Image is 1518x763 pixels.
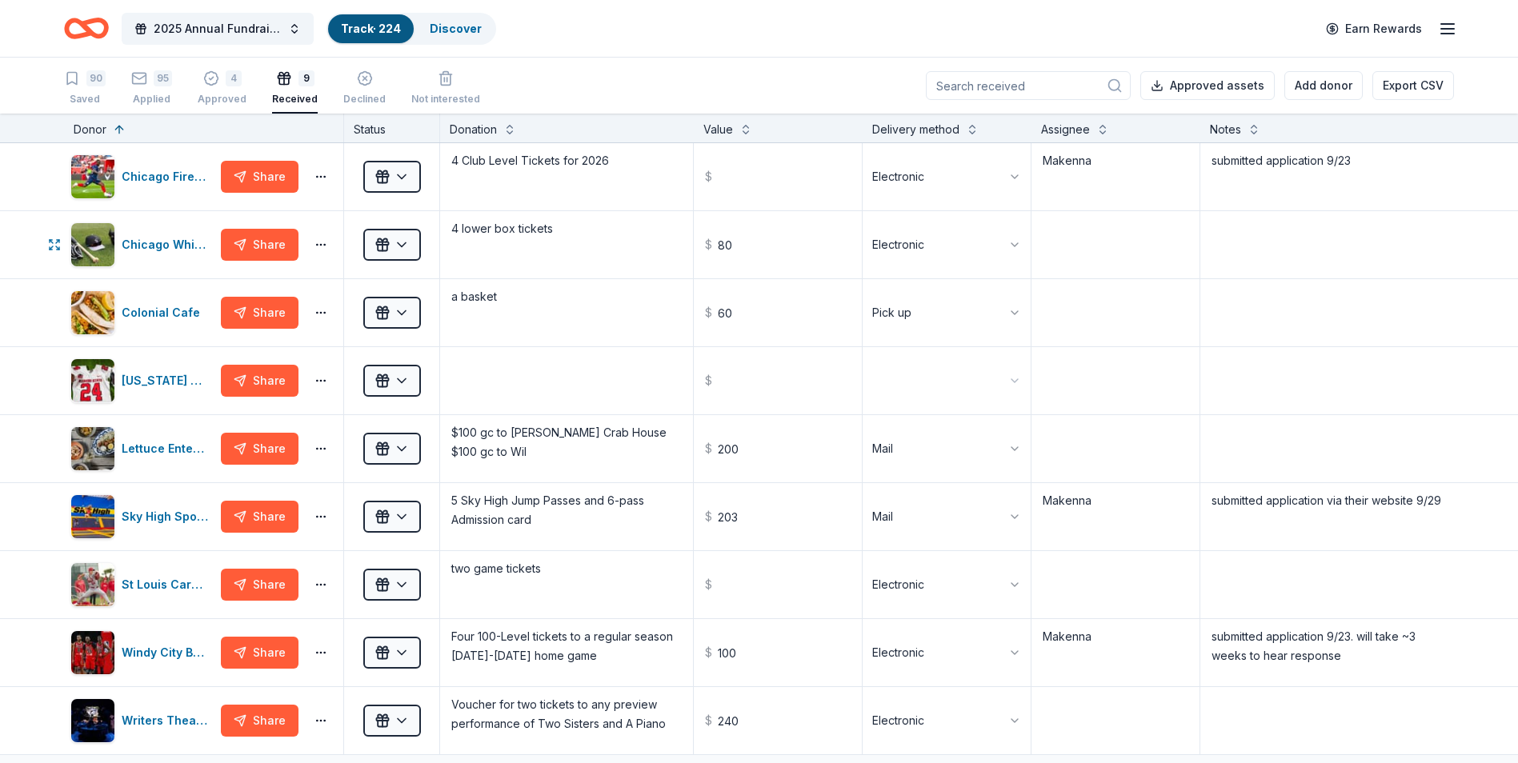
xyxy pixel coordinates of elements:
input: Search received [926,71,1131,100]
img: Image for Sky High Sports [71,495,114,538]
div: Declined [343,93,386,106]
img: Image for Illinois State Athletics [71,359,114,402]
a: Earn Rewards [1316,14,1432,43]
div: 90 [86,70,106,86]
div: Delivery method [872,120,959,139]
button: Share [221,705,298,737]
textarea: Makenna [1033,145,1198,209]
textarea: submitted application 9/23 [1202,145,1452,209]
textarea: two game tickets [442,553,691,617]
button: Image for Sky High SportsSky High Sports [70,494,214,539]
div: 9 [298,70,314,86]
button: Image for St Louis CardinalsSt Louis Cardinals [70,562,214,607]
div: [US_STATE] State Athletics [122,371,214,390]
button: Approved assets [1140,71,1275,100]
button: Share [221,365,298,397]
img: Image for Chicago Fire Football Club [71,155,114,198]
button: Add donor [1284,71,1363,100]
textarea: Makenna [1033,485,1198,549]
textarea: 5 Sky High Jump Passes and 6-pass Admission card [442,485,691,549]
textarea: $100 gc to [PERSON_NAME] Crab House $100 gc to Wil [442,417,691,481]
button: Share [221,297,298,329]
div: Approved [198,93,246,106]
button: Share [221,569,298,601]
textarea: Four 100-Level tickets to a regular season [DATE]-[DATE] home game [442,621,691,685]
img: Image for St Louis Cardinals [71,563,114,606]
button: 2025 Annual Fundraising Gala [122,13,314,45]
div: Donation [450,120,497,139]
a: Track· 224 [341,22,401,35]
div: Saved [64,93,106,106]
div: Chicago White Sox [122,235,214,254]
textarea: submitted application 9/23. will take ~3 weeks to hear response [1202,621,1452,685]
button: Share [221,229,298,261]
textarea: Voucher for two tickets to any preview performance of Two Sisters and A Piano [442,689,691,753]
textarea: a basket [442,281,691,345]
div: Applied [131,93,172,106]
div: Lettuce Entertain You [122,439,214,458]
div: Donor [74,120,106,139]
button: Image for Lettuce Entertain YouLettuce Entertain You [70,426,214,471]
button: Export CSV [1372,71,1454,100]
textarea: 4 Club Level Tickets for 2026 [442,145,691,209]
div: Value [703,120,733,139]
button: Image for Windy City BullsWindy City Bulls [70,630,214,675]
span: 2025 Annual Fundraising Gala [154,19,282,38]
div: 4 [226,70,242,86]
div: Received [272,93,318,106]
button: 95Applied [131,64,172,114]
a: Home [64,10,109,47]
div: Writers Theatre [122,711,214,730]
img: Image for Writers Theatre [71,699,114,742]
button: Image for Illinois State Athletics[US_STATE] State Athletics [70,358,214,403]
textarea: 4 lower box tickets [442,213,691,277]
textarea: Makenna [1033,621,1198,685]
div: Status [344,114,440,142]
div: Assignee [1041,120,1090,139]
img: Image for Windy City Bulls [71,631,114,674]
button: Image for Chicago White SoxChicago White Sox [70,222,214,267]
button: Not interested [411,64,480,114]
div: St Louis Cardinals [122,575,214,594]
button: Image for Colonial CafeColonial Cafe [70,290,214,335]
button: Share [221,433,298,465]
img: Image for Chicago White Sox [71,223,114,266]
div: Windy City Bulls [122,643,214,662]
button: Image for Writers TheatreWriters Theatre [70,698,214,743]
div: Chicago Fire Football Club [122,167,214,186]
button: 90Saved [64,64,106,114]
div: Sky High Sports [122,507,214,526]
button: Declined [343,64,386,114]
img: Image for Colonial Cafe [71,291,114,334]
button: Share [221,161,298,193]
img: Image for Lettuce Entertain You [71,427,114,470]
button: 9Received [272,64,318,114]
button: 4Approved [198,64,246,114]
button: Image for Chicago Fire Football ClubChicago Fire Football Club [70,154,214,199]
button: Share [221,501,298,533]
div: Notes [1210,120,1241,139]
textarea: submitted application via their website 9/29 [1202,485,1452,549]
div: Colonial Cafe [122,303,206,322]
button: Share [221,637,298,669]
div: 95 [154,70,172,86]
a: Discover [430,22,482,35]
div: Not interested [411,93,480,106]
button: Track· 224Discover [326,13,496,45]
